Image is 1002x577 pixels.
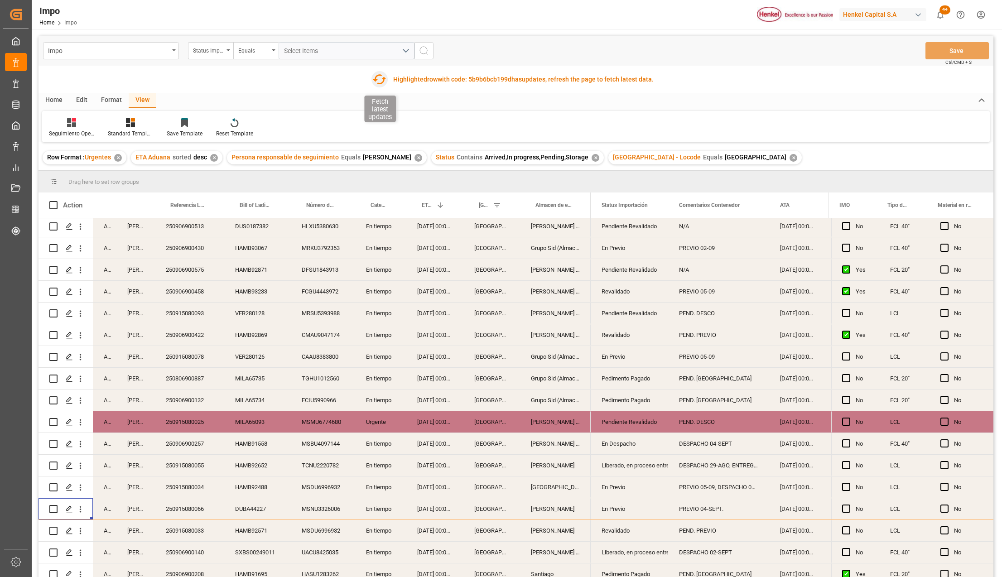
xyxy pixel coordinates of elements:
[457,154,482,161] span: Contains
[291,476,355,498] div: MSDU6996932
[520,455,591,476] div: [PERSON_NAME]
[463,455,520,476] div: [GEOGRAPHIC_DATA]
[406,259,463,280] div: [DATE] 00:00:00
[831,433,993,455] div: Press SPACE to select this row.
[116,476,155,498] div: [PERSON_NAME]
[39,476,591,498] div: Press SPACE to select this row.
[224,346,291,367] div: VER280126
[39,93,69,108] div: Home
[155,368,224,389] div: 250806900887
[224,433,291,454] div: HAMB91558
[520,520,591,541] div: [PERSON_NAME]
[116,498,155,519] div: [PERSON_NAME]
[780,202,790,208] span: ATA
[108,130,153,138] div: Standard Templates
[155,346,224,367] div: 250915080078
[155,455,224,476] div: 250915080055
[769,237,824,259] div: [DATE] 00:00:00
[167,130,202,138] div: Save Template
[790,154,797,162] div: ✕
[93,303,116,324] div: Arrived
[116,281,155,302] div: [PERSON_NAME]
[463,281,520,302] div: [GEOGRAPHIC_DATA]
[839,8,926,21] div: Henkel Capital S.A
[520,368,591,389] div: Grupo Sid (Almacenaje y Distribucion AVIOR)
[831,216,993,237] div: Press SPACE to select this row.
[116,389,155,411] div: [PERSON_NAME]
[668,368,769,389] div: PEND. [GEOGRAPHIC_DATA]
[831,542,993,563] div: Press SPACE to select this row.
[769,281,824,302] div: [DATE] 00:00:00
[116,346,155,367] div: [PERSON_NAME]
[831,281,993,303] div: Press SPACE to select this row.
[291,216,355,237] div: HLXU5380630
[831,389,993,411] div: Press SPACE to select this row.
[393,75,654,84] div: Highlighted with code: updates, refresh the page to fetch latest data.
[668,259,769,280] div: N/A
[769,216,824,237] div: [DATE] 00:00:00
[769,520,824,541] div: [DATE] 00:00:00
[355,346,406,367] div: En tiempo
[831,520,993,542] div: Press SPACE to select this row.
[291,281,355,302] div: FCGU4443972
[291,455,355,476] div: TCNU2220782
[116,411,155,433] div: [PERSON_NAME]
[224,476,291,498] div: HAMB92488
[93,476,116,498] div: Arrived
[613,154,701,161] span: [GEOGRAPHIC_DATA] - Locode
[155,259,224,280] div: 250906900575
[224,498,291,519] div: DUBA44227
[135,154,170,161] span: ETA Aduana
[831,476,993,498] div: Press SPACE to select this row.
[93,542,116,563] div: Arrived
[224,259,291,280] div: HAMB92871
[238,44,269,55] div: Equals
[85,154,111,161] span: Urgentes
[93,433,116,454] div: Arrived
[831,259,993,281] div: Press SPACE to select this row.
[193,44,224,55] div: Status Importación
[520,498,591,519] div: [PERSON_NAME]
[39,455,591,476] div: Press SPACE to select this row.
[535,202,572,208] span: Almacen de entrega
[39,324,591,346] div: Press SPACE to select this row.
[945,59,972,66] span: Ctrl/CMD + S
[831,368,993,389] div: Press SPACE to select this row.
[39,346,591,368] div: Press SPACE to select this row.
[485,154,588,161] span: Arrived,In progress,Pending,Storage
[769,433,824,454] div: [DATE] 00:00:00
[116,303,155,324] div: [PERSON_NAME]
[341,154,361,161] span: Equals
[769,389,824,411] div: [DATE] 00:00:00
[520,281,591,302] div: [PERSON_NAME] Tlalnepantla
[879,237,930,259] div: FCL 40"
[39,281,591,303] div: Press SPACE to select this row.
[39,368,591,389] div: Press SPACE to select this row.
[355,433,406,454] div: En tiempo
[355,389,406,411] div: En tiempo
[43,42,179,59] button: open menu
[463,259,520,280] div: [GEOGRAPHIC_DATA]
[406,520,463,541] div: [DATE] 00:00:00
[291,368,355,389] div: TGHU1012560
[155,433,224,454] div: 250906900257
[49,130,94,138] div: Seguimiento Operativo
[279,42,414,59] button: open menu
[93,411,116,433] div: Arrived
[39,19,54,26] a: Home
[520,346,591,367] div: Grupo Sid (Almacenaje y Distribucion AVIOR)
[47,154,85,161] span: Row Format :
[291,389,355,411] div: FCIU5990966
[769,259,824,280] div: [DATE] 00:00:00
[170,202,205,208] span: Referencia Leschaco
[520,259,591,280] div: [PERSON_NAME] Tlalnepantla
[511,76,522,83] span: has
[769,324,824,346] div: [DATE] 00:00:00
[879,542,930,563] div: FCL 40"
[363,154,411,161] span: [PERSON_NAME]
[291,411,355,433] div: MSMU6774680
[668,281,769,302] div: PREVIO 05-09
[116,237,155,259] div: [PERSON_NAME]
[155,281,224,302] div: 250906900458
[291,259,355,280] div: DFSU1843913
